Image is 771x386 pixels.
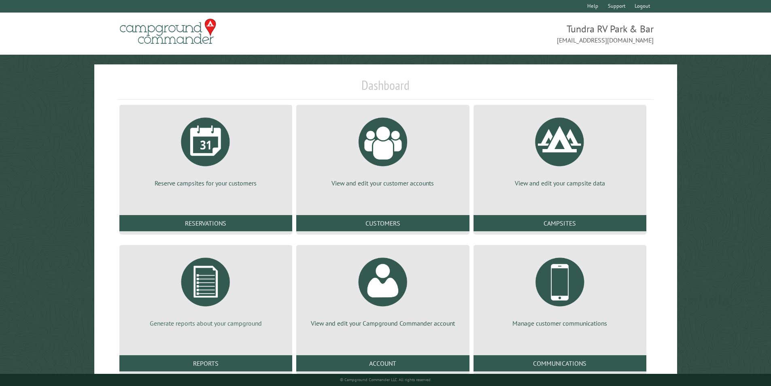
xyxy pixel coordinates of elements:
a: View and edit your Campground Commander account [306,252,459,328]
p: View and edit your Campground Commander account [306,319,459,328]
a: Campsites [474,215,646,231]
p: View and edit your campsite data [483,179,637,188]
a: Account [296,355,469,371]
p: Manage customer communications [483,319,637,328]
img: Campground Commander [117,16,219,47]
a: Communications [474,355,646,371]
a: View and edit your campsite data [483,111,637,188]
a: Generate reports about your campground [129,252,282,328]
span: Tundra RV Park & Bar [EMAIL_ADDRESS][DOMAIN_NAME] [386,22,654,45]
a: Reserve campsites for your customers [129,111,282,188]
p: Reserve campsites for your customers [129,179,282,188]
small: © Campground Commander LLC. All rights reserved. [340,377,431,382]
a: View and edit your customer accounts [306,111,459,188]
a: Customers [296,215,469,231]
p: View and edit your customer accounts [306,179,459,188]
a: Reservations [119,215,292,231]
a: Reports [119,355,292,371]
h1: Dashboard [117,77,654,100]
p: Generate reports about your campground [129,319,282,328]
a: Manage customer communications [483,252,637,328]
